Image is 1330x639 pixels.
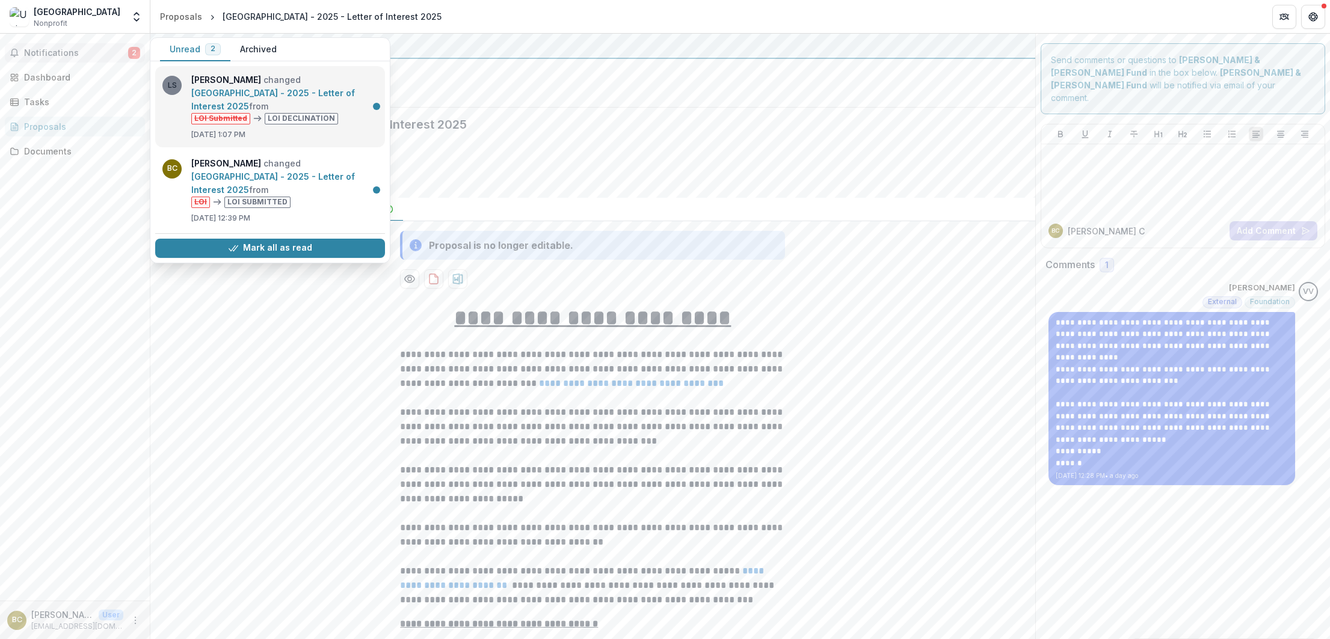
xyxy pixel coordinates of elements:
[191,171,355,195] a: [GEOGRAPHIC_DATA] - 2025 - Letter of Interest 2025
[31,608,94,621] p: [PERSON_NAME]
[1230,221,1317,240] button: Add Comment
[5,67,145,87] a: Dashboard
[429,238,573,252] div: Proposal is no longer editable.
[128,47,140,59] span: 2
[424,269,443,289] button: download-proposal
[5,117,145,136] a: Proposals
[1056,471,1288,480] p: [DATE] 12:28 PM • a day ago
[24,145,135,157] div: Documents
[24,96,135,108] div: Tasks
[1127,127,1141,141] button: Strike
[1068,225,1145,237] p: [PERSON_NAME] C
[12,616,22,624] div: Brandee Carlson
[223,10,442,23] div: [GEOGRAPHIC_DATA] - 2025 - Letter of Interest 2025
[1303,288,1314,296] div: Vivian Victoria
[1051,228,1059,234] div: Brandee Carlson
[1103,127,1117,141] button: Italicize
[191,73,378,124] p: changed from
[31,621,123,632] p: [EMAIL_ADDRESS][DOMAIN_NAME]
[155,8,446,25] nav: breadcrumb
[1200,127,1215,141] button: Bullet List
[1041,43,1325,114] div: Send comments or questions to in the box below. will be notified via email of your comment.
[5,43,145,63] button: Notifications2
[1272,5,1296,29] button: Partners
[24,71,135,84] div: Dashboard
[5,141,145,161] a: Documents
[99,610,123,620] p: User
[1273,127,1288,141] button: Align Center
[448,269,467,289] button: download-proposal
[1045,259,1095,271] h2: Comments
[1208,298,1237,306] span: External
[1225,127,1239,141] button: Ordered List
[24,48,128,58] span: Notifications
[34,5,120,18] div: [GEOGRAPHIC_DATA]
[191,157,378,208] p: changed from
[155,239,385,258] button: Mark all as read
[10,7,29,26] img: University of Houston
[1105,260,1109,271] span: 1
[1078,127,1092,141] button: Underline
[24,120,135,133] div: Proposals
[34,18,67,29] span: Nonprofit
[160,38,1026,53] div: [PERSON_NAME] & [PERSON_NAME] Fund
[1175,127,1190,141] button: Heading 2
[230,38,286,61] button: Archived
[1301,5,1325,29] button: Get Help
[128,613,143,628] button: More
[400,269,419,289] button: Preview 54d4f949-49bd-43ee-9657-3c2f5cc2a552-0.pdf
[160,117,1006,132] h2: [GEOGRAPHIC_DATA] - 2025 - Letter of Interest 2025
[160,38,230,61] button: Unread
[191,88,355,111] a: [GEOGRAPHIC_DATA] - 2025 - Letter of Interest 2025
[1151,127,1166,141] button: Heading 1
[5,92,145,112] a: Tasks
[1229,282,1295,294] p: [PERSON_NAME]
[211,44,215,53] span: 2
[1298,127,1312,141] button: Align Right
[1053,127,1068,141] button: Bold
[155,8,207,25] a: Proposals
[1250,298,1290,306] span: Foundation
[128,5,145,29] button: Open entity switcher
[160,10,202,23] div: Proposals
[1249,127,1263,141] button: Align Left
